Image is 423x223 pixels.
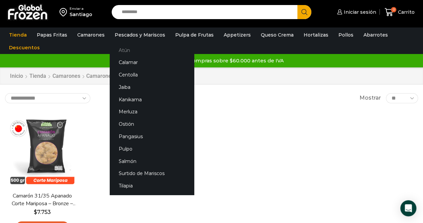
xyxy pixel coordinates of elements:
a: Atún [110,44,194,56]
a: Centolla [110,69,194,81]
a: Jaiba [110,81,194,94]
a: Kanikama [110,93,194,106]
a: Iniciar sesión [335,5,376,19]
a: Hortalizas [300,29,332,41]
div: Enviar a [70,6,92,11]
span: Carrito [396,9,415,15]
nav: Breadcrumb [10,72,140,80]
div: Santiago [70,11,92,18]
a: Surtido de Mariscos [110,167,194,180]
h1: Camarones Apanados [86,73,140,79]
a: Merluza [110,106,194,118]
button: Search button [297,5,311,19]
span: 0 [391,7,396,12]
img: address-field-icon.svg [60,6,70,18]
a: Calamar [110,56,194,69]
a: Pulpo [110,143,194,155]
a: Pescados y Mariscos [111,29,169,41]
a: Papas Fritas [33,29,71,41]
a: Inicio [10,72,23,80]
a: Tienda [29,72,46,80]
a: Pangasius [110,130,194,143]
a: 0 Carrito [383,4,416,20]
a: Camarones [52,72,81,80]
a: Ostión [110,118,194,130]
bdi: 7.753 [34,209,51,215]
a: Tienda [6,29,30,41]
a: Appetizers [220,29,254,41]
a: Pollos [335,29,357,41]
a: Tilapia [110,180,194,192]
span: Iniciar sesión [342,9,376,15]
span: $ [34,209,37,215]
a: Queso Crema [257,29,297,41]
select: Pedido de la tienda [5,93,90,103]
div: Open Intercom Messenger [400,200,416,216]
span: Mostrar [359,94,381,102]
a: Salmón [110,155,194,167]
a: Pulpa de Frutas [172,29,217,41]
a: Camarón 31/35 Apanado Corte Mariposa – Bronze – Caja 5 kg [9,192,76,208]
a: Camarones [74,29,108,41]
a: Descuentos [6,41,43,54]
a: Abarrotes [360,29,391,41]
